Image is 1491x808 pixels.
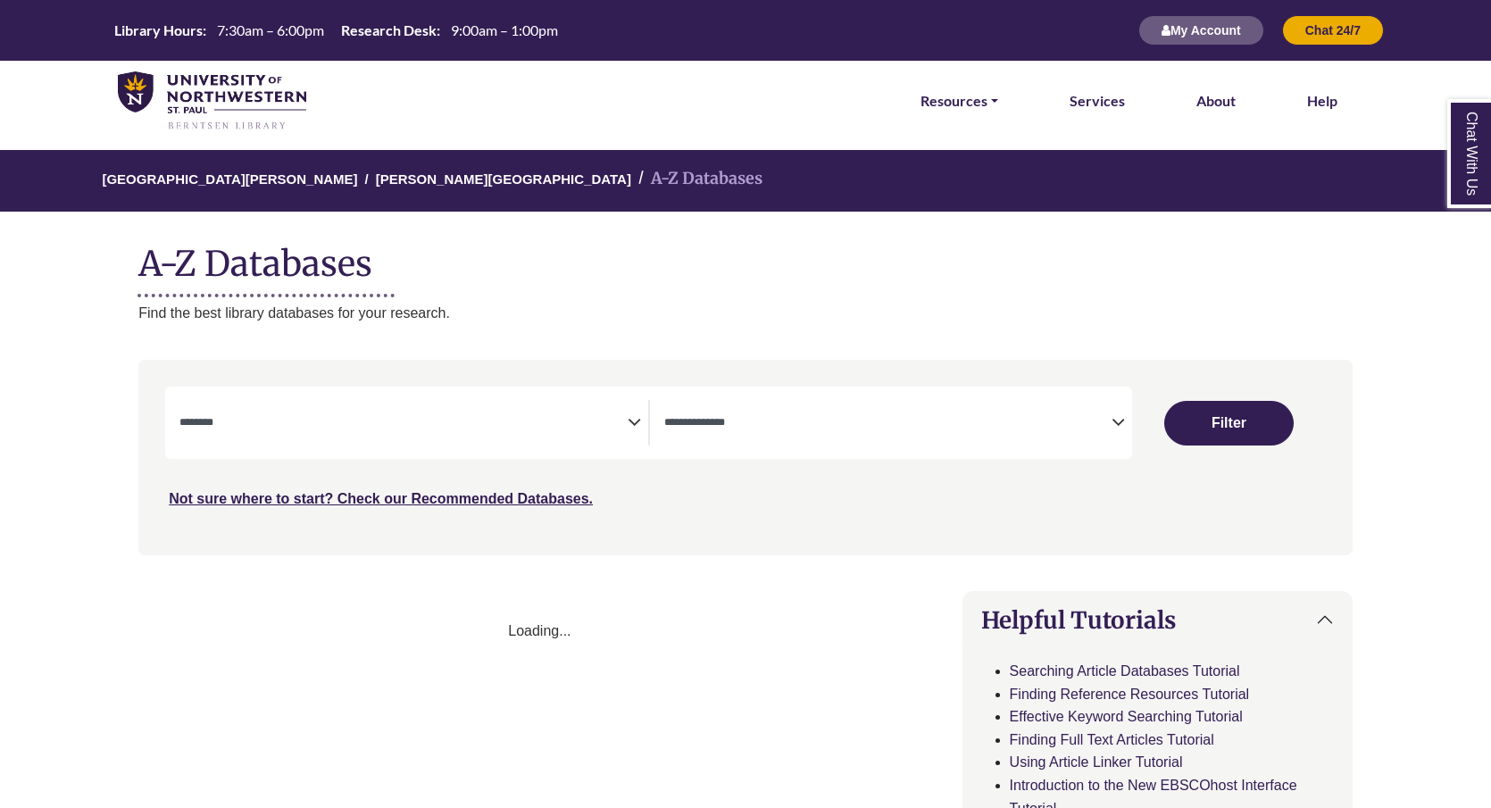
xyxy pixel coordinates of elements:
a: Effective Keyword Searching Tutorial [1010,709,1243,724]
a: Services [1070,89,1125,112]
p: Find the best library databases for your research. [138,302,1353,325]
button: My Account [1138,15,1264,46]
th: Research Desk: [334,21,441,39]
li: A-Z Databases [631,166,762,192]
span: 9:00am – 1:00pm [451,21,558,38]
a: Help [1307,89,1337,112]
nav: breadcrumb [138,150,1353,212]
a: About [1196,89,1236,112]
th: Library Hours: [107,21,207,39]
div: Loading... [138,620,940,643]
h1: A-Z Databases [138,229,1353,284]
table: Hours Today [107,21,565,37]
button: Helpful Tutorials [963,592,1352,648]
a: Not sure where to start? Check our Recommended Databases. [169,491,593,506]
a: [GEOGRAPHIC_DATA][PERSON_NAME] [102,169,357,187]
a: Resources [920,89,998,112]
button: Submit for Search Results [1164,401,1293,446]
span: 7:30am – 6:00pm [217,21,324,38]
a: Finding Full Text Articles Tutorial [1010,732,1214,747]
button: Chat 24/7 [1282,15,1384,46]
textarea: Filter [179,417,627,431]
a: Searching Article Databases Tutorial [1010,663,1240,679]
img: library_home [118,71,306,131]
a: Chat 24/7 [1282,22,1384,37]
a: [PERSON_NAME][GEOGRAPHIC_DATA] [376,169,631,187]
a: Using Article Linker Tutorial [1010,754,1183,770]
textarea: Filter [664,417,1112,431]
a: My Account [1138,22,1264,37]
nav: Search filters [138,360,1353,554]
a: Finding Reference Resources Tutorial [1010,687,1250,702]
a: Hours Today [107,21,565,41]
